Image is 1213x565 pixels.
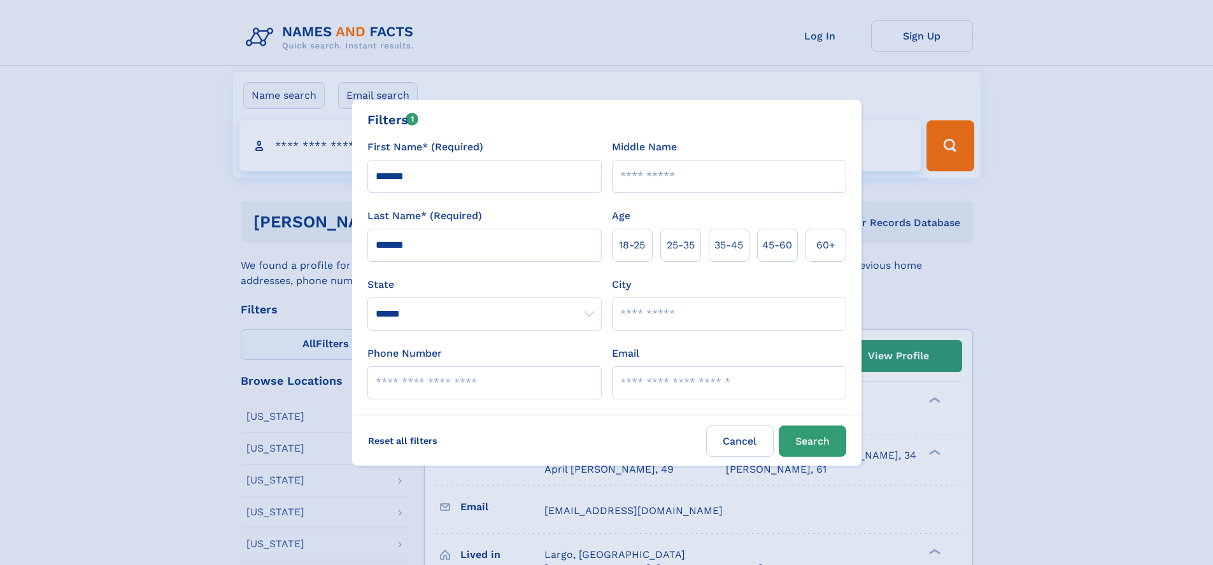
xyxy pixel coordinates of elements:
button: Search [779,426,846,457]
label: State [367,277,602,292]
label: Middle Name [612,139,677,155]
label: Email [612,346,639,361]
label: City [612,277,631,292]
div: Filters [367,110,419,129]
label: Last Name* (Required) [367,208,482,224]
label: Age [612,208,630,224]
label: Cancel [706,426,774,457]
label: Phone Number [367,346,442,361]
label: First Name* (Required) [367,139,483,155]
span: 35‑45 [714,238,743,253]
label: Reset all filters [360,426,446,456]
span: 60+ [816,238,835,253]
span: 18‑25 [619,238,645,253]
span: 25‑35 [667,238,695,253]
span: 45‑60 [762,238,792,253]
